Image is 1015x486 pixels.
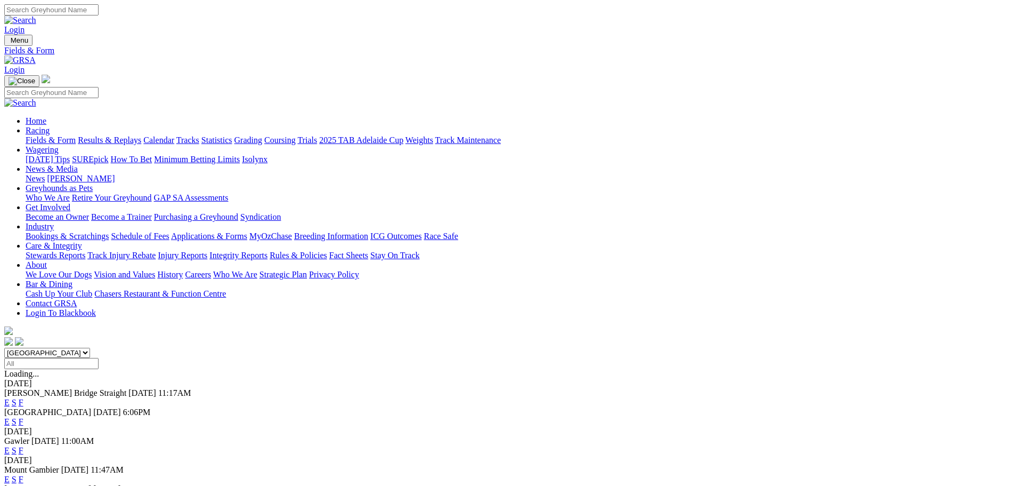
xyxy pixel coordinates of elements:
a: Stewards Reports [26,251,85,260]
span: 11:17AM [158,388,191,397]
a: Strategic Plan [259,270,307,279]
a: We Love Our Dogs [26,270,92,279]
img: logo-grsa-white.png [4,326,13,335]
a: E [4,417,10,426]
a: Track Maintenance [435,136,501,145]
img: Close [9,77,35,85]
a: Injury Reports [158,251,207,260]
a: Cash Up Your Club [26,289,92,298]
a: Rules & Policies [270,251,327,260]
a: ICG Outcomes [370,232,421,241]
img: facebook.svg [4,337,13,346]
span: [DATE] [61,465,89,474]
a: Fact Sheets [329,251,368,260]
a: Become an Owner [26,212,89,221]
a: How To Bet [111,155,152,164]
a: S [12,398,17,407]
a: Purchasing a Greyhound [154,212,238,221]
a: History [157,270,183,279]
a: Statistics [201,136,232,145]
a: Login [4,65,25,74]
a: Get Involved [26,203,70,212]
a: Login [4,25,25,34]
a: F [19,417,23,426]
a: Home [26,116,46,125]
a: Race Safe [424,232,458,241]
a: Fields & Form [4,46,1011,55]
a: Become a Trainer [91,212,152,221]
div: Care & Integrity [26,251,1011,260]
div: Industry [26,232,1011,241]
a: Syndication [240,212,281,221]
a: Track Injury Rebate [87,251,156,260]
span: [GEOGRAPHIC_DATA] [4,408,91,417]
a: Calendar [143,136,174,145]
button: Toggle navigation [4,35,33,46]
a: Minimum Betting Limits [154,155,240,164]
a: [DATE] Tips [26,155,70,164]
a: Schedule of Fees [111,232,169,241]
div: [DATE] [4,456,1011,465]
a: Careers [185,270,211,279]
span: 11:00AM [61,436,94,445]
a: F [19,475,23,484]
a: Retire Your Greyhound [72,193,152,202]
a: Weights [405,136,433,145]
a: Isolynx [242,155,267,164]
a: Trials [297,136,317,145]
a: S [12,475,17,484]
span: [DATE] [128,388,156,397]
span: [DATE] [93,408,121,417]
a: MyOzChase [249,232,292,241]
a: Tracks [176,136,199,145]
a: Privacy Policy [309,270,359,279]
div: Racing [26,136,1011,145]
a: Racing [26,126,50,135]
a: GAP SA Assessments [154,193,229,202]
a: E [4,446,10,455]
a: Login To Blackbook [26,308,96,317]
a: SUREpick [72,155,108,164]
a: Bar & Dining [26,280,72,289]
img: logo-grsa-white.png [42,75,50,83]
span: 6:06PM [123,408,151,417]
a: F [19,398,23,407]
div: [DATE] [4,427,1011,436]
a: Fields & Form [26,136,76,145]
div: Bar & Dining [26,289,1011,299]
a: Who We Are [213,270,257,279]
span: Mount Gambier [4,465,59,474]
img: Search [4,98,36,108]
a: F [19,446,23,455]
a: Stay On Track [370,251,419,260]
a: S [12,417,17,426]
a: Greyhounds as Pets [26,184,93,193]
a: Industry [26,222,54,231]
a: News & Media [26,164,78,173]
a: E [4,475,10,484]
a: Chasers Restaurant & Function Centre [94,289,226,298]
a: Grading [234,136,262,145]
div: Greyhounds as Pets [26,193,1011,203]
div: News & Media [26,174,1011,184]
a: Results & Replays [78,136,141,145]
a: 2025 TAB Adelaide Cup [319,136,403,145]
img: GRSA [4,55,36,65]
a: Bookings & Scratchings [26,232,109,241]
span: Menu [11,36,28,44]
a: Wagering [26,145,59,154]
a: [PERSON_NAME] [47,174,115,183]
a: About [26,260,47,269]
a: Contact GRSA [26,299,77,308]
button: Toggle navigation [4,75,39,87]
a: Applications & Forms [171,232,247,241]
span: [DATE] [31,436,59,445]
div: About [26,270,1011,280]
span: 11:47AM [91,465,124,474]
span: Gawler [4,436,29,445]
span: Loading... [4,369,39,378]
input: Search [4,87,99,98]
a: Vision and Values [94,270,155,279]
a: S [12,446,17,455]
